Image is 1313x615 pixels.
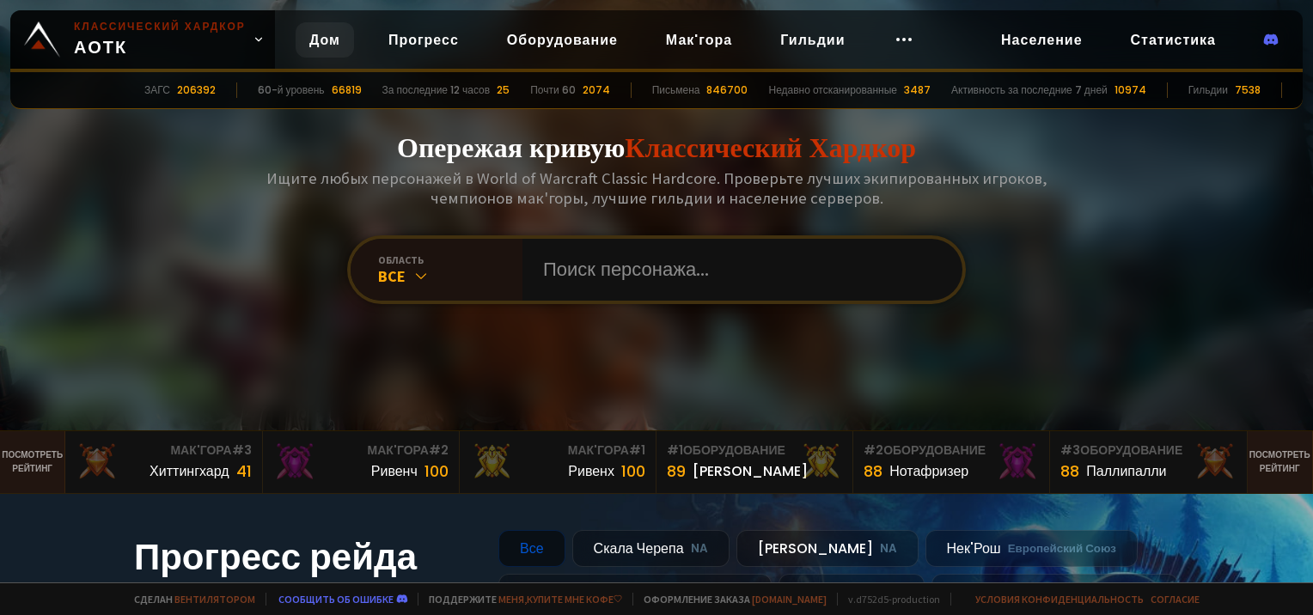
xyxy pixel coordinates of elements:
small: Классический хардкор [74,19,246,34]
div: За последние 12 часов [382,82,491,98]
font: Нек'Рош [947,538,1001,559]
div: 3487 [904,82,931,98]
h1: Опережая кривую [397,127,916,168]
div: 66819 [332,82,362,98]
span: #3 [232,441,252,459]
div: 7538 [1235,82,1261,98]
div: Ривенх [568,460,614,482]
div: Гильдии [1188,82,1228,98]
span: Сделан [124,593,255,606]
span: #1 [629,441,645,459]
span: #3 [1060,441,1080,459]
div: Письмена [652,82,700,98]
a: #2Оборудование88Нотафризер [853,431,1050,493]
div: 88 [864,460,882,483]
a: меня,Купите мне кофе [498,593,622,606]
div: область [378,253,522,266]
a: Мак'Гора#2Ривенч100 [263,431,460,493]
span: Поддержите [418,593,622,606]
div: Мак'Гора [470,441,645,460]
div: 100 [424,460,449,483]
font: [PERSON_NAME] [758,538,873,559]
div: Хиттингхард [150,460,229,482]
a: #3Оборудование88Паллипалли [1050,431,1247,493]
font: АОТК [74,34,246,60]
a: Посмотретьрейтинг [1248,431,1313,493]
small: NA [880,540,897,557]
div: Оборудование [864,441,1039,460]
div: Нотафризер [889,460,968,482]
div: Паллипалли [1086,460,1166,482]
a: Дом [296,22,354,58]
a: #1Оборудование89[PERSON_NAME] [656,431,853,493]
div: 89 [667,460,686,483]
a: Сообщить об ошибке [278,593,394,606]
div: [PERSON_NAME] [693,460,808,482]
div: Ривенч [371,460,418,482]
a: вентилятором [174,593,255,606]
a: Оборудование [493,22,632,58]
input: Поиск персонажа... [533,239,942,301]
h1: Прогресс рейда [134,530,478,584]
font: Скала Черепа [594,538,684,559]
div: Оборудование [667,441,842,460]
a: Прогресс [375,22,473,58]
div: Недавно отсканированные [768,82,897,98]
a: Мак'гора [652,22,746,58]
font: Все [378,266,406,286]
a: Мак'Гора#1Ривенх100 [460,431,656,493]
div: 846700 [706,82,748,98]
small: NA [691,540,708,557]
a: Согласие [1151,593,1200,606]
small: Европейский Союз [1008,540,1116,557]
a: Условия Конфиденциальность [975,593,1144,606]
a: Население [987,22,1096,58]
a: Мак'Гора#3Хиттингхард41 [65,431,262,493]
h3: Ищите любых персонажей в World of Warcraft Classic Hardcore. Проверьте лучших экипированных игрок... [223,168,1090,208]
div: 100 [621,460,645,483]
div: Оборудование [1060,441,1236,460]
span: Оформление заказа [632,593,827,606]
div: Мак'Гора [273,441,449,460]
a: Статистика [1117,22,1230,58]
div: 2074 [583,82,610,98]
div: Активность за последние 7 дней [951,82,1108,98]
span: #1 [667,441,683,459]
span: v. d752d5 - production [837,593,940,606]
div: 60-й уровень [258,82,325,98]
div: 41 [236,460,252,483]
div: ЗАГС [144,82,170,98]
div: 206392 [177,82,216,98]
a: Классический хардкорАОТК [10,10,275,69]
div: 10974 [1115,82,1146,98]
span: #2 [864,441,883,459]
div: Почти 60 [530,82,576,98]
div: 25 [497,82,510,98]
a: Гильдии [766,22,858,58]
div: Все [498,530,565,567]
div: 88 [1060,460,1079,483]
span: #2 [429,441,449,459]
div: Мак'Гора [76,441,251,460]
span: Классический Хардкор [625,128,916,167]
a: [DOMAIN_NAME] [752,593,827,606]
